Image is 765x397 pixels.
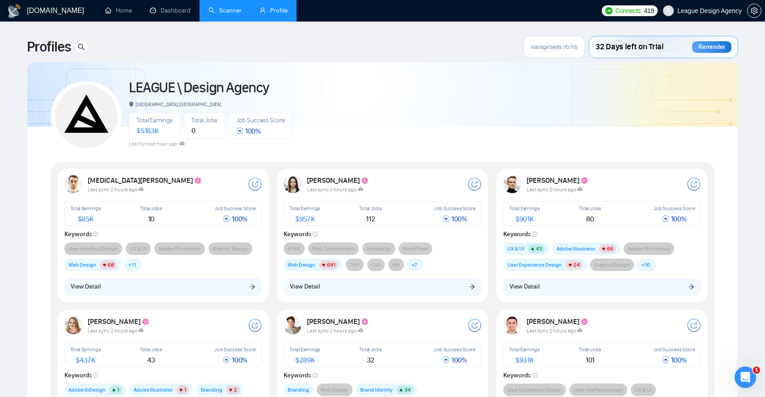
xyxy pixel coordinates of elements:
[662,356,687,364] span: 100 %
[236,117,285,124] span: Job Success Score
[88,328,144,334] span: Last sync 2 hours ago
[469,283,475,289] span: arrow-right
[503,230,537,238] strong: Keywords
[503,175,521,193] img: USER
[628,244,670,253] span: Adobe Photoshop
[747,7,761,14] a: setting
[615,6,642,16] span: Connects:
[392,260,400,269] span: API
[510,282,540,292] span: View Detail
[665,8,671,14] span: user
[88,317,150,326] strong: [PERSON_NAME]
[284,278,481,295] button: View Detailarrow-right
[532,232,537,237] span: info-circle
[88,186,144,193] span: Last sync 2 hours ago
[147,356,155,364] span: 43
[361,177,369,185] img: top_rated_plus
[307,317,369,326] strong: [PERSON_NAME]
[75,43,88,51] span: search
[191,126,195,135] span: 0
[55,85,118,148] img: LEAGUE \ Design Agency
[223,356,247,364] span: 100 %
[605,7,612,14] img: upwork-logo.png
[642,260,650,269] span: + 10
[129,141,185,147] span: Last Sync an hour ago
[128,260,136,269] span: + 11
[574,385,623,394] span: User Interface Design
[76,356,95,364] span: $ 437K
[581,318,589,326] img: top_rated_plus
[27,36,71,58] span: Profiles
[140,205,162,211] span: Total Jobs
[307,328,363,334] span: Last sync 2 hours ago
[71,282,101,292] span: View Detail
[295,356,315,364] span: $ 289K
[214,205,256,211] span: Job Success Score
[507,244,524,253] span: UX & UI
[249,283,255,289] span: arrow-right
[184,387,187,393] span: 1
[412,260,417,269] span: + 7
[503,316,521,334] img: USER
[288,244,301,253] span: HTML
[503,371,537,379] strong: Keywords
[579,205,601,211] span: Total Jobs
[688,283,694,289] span: arrow-right
[93,373,98,378] span: info-circle
[234,387,237,393] span: 2
[64,316,82,334] img: USER
[692,41,731,53] div: Reminder
[142,318,150,326] img: top_rated_plus
[136,126,158,135] span: $ 5183K
[507,385,562,394] span: User Experience Design
[117,387,119,393] span: 1
[284,175,302,193] img: USER
[532,373,537,378] span: info-circle
[527,176,589,185] strong: [PERSON_NAME]
[129,79,269,96] a: LEAGUE \ Design Agency
[371,260,381,269] span: CSS
[70,205,101,211] span: Total Earnings
[531,43,578,51] span: Manage Seats (10/10)
[509,205,540,211] span: Total Earnings
[515,356,534,364] span: $ 931K
[586,356,595,364] span: 101
[223,215,247,223] span: 100 %
[201,385,222,394] span: Branding
[130,244,147,253] span: UX & UI
[68,385,106,394] span: Adobe InDesign
[574,262,580,268] span: 24
[64,371,98,379] strong: Keywords
[360,385,393,394] span: Brand Identity
[503,278,701,295] button: View Detailarrow-right
[595,39,664,55] span: 32 Days left on Trial
[361,318,369,326] img: top_rated_plus
[64,175,82,193] img: USER
[442,356,467,364] span: 100 %
[350,260,360,269] span: PHP
[158,244,201,253] span: Adobe Photoshop
[367,356,374,364] span: 32
[662,215,687,223] span: 100 %
[136,117,173,124] span: Total Earnings
[108,262,114,268] span: 68
[607,246,613,252] span: 66
[288,385,309,394] span: Branding
[527,328,583,334] span: Last sync 2 hours ago
[289,205,320,211] span: Total Earnings
[635,385,652,394] span: UX & UI
[212,244,248,253] span: Graphic Design
[70,346,101,353] span: Total Earnings
[366,244,391,253] span: JavaScript
[289,346,320,353] span: Total Earnings
[74,40,89,54] button: search
[68,260,96,269] span: Web Design
[259,7,266,13] span: user
[313,232,318,237] span: info-circle
[194,177,202,185] img: top_rated_plus
[748,7,761,14] span: setting
[78,215,93,223] span: $ 85K
[290,282,320,292] span: View Detail
[150,7,191,14] a: dashboardDashboard
[321,385,348,394] span: Web Design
